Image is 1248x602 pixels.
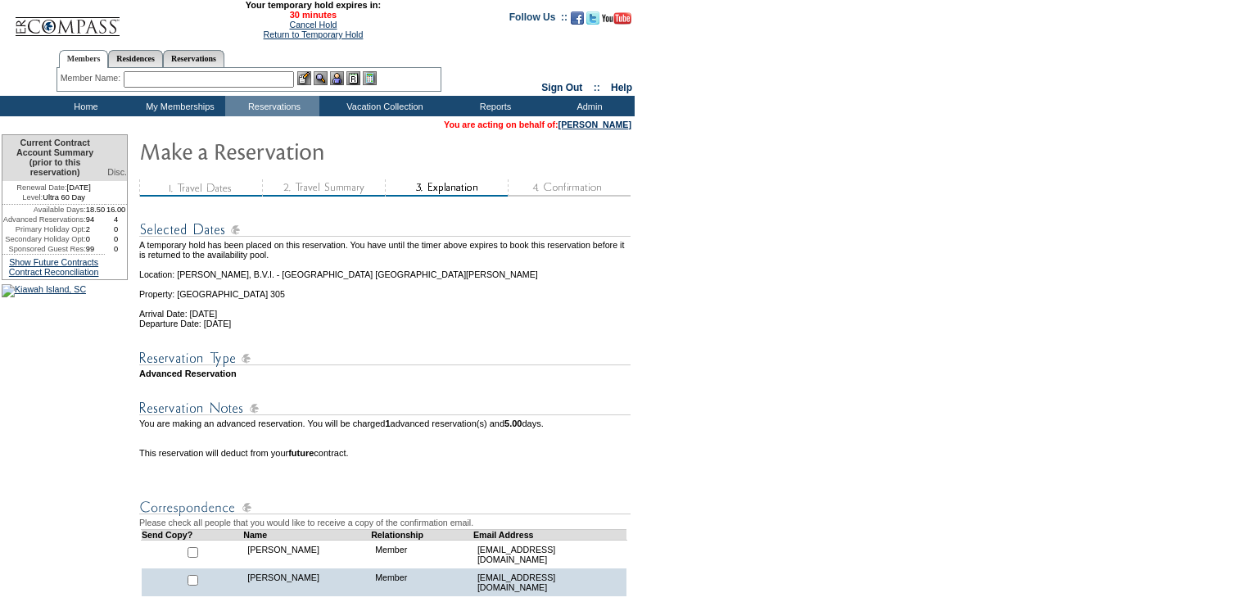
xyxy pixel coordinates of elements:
[163,50,224,67] a: Reservations
[314,71,328,85] img: View
[2,215,86,224] td: Advanced Reservations:
[86,224,106,234] td: 2
[139,279,633,299] td: Property: [GEOGRAPHIC_DATA] 305
[139,398,631,419] img: Reservation Notes
[509,10,567,29] td: Follow Us ::
[139,518,473,527] span: Please check all people that you would like to receive a copy of the confirmation email.
[346,71,360,85] img: Reservations
[594,82,600,93] span: ::
[86,244,106,254] td: 99
[139,448,633,458] td: This reservation will deduct from your contract.
[86,234,106,244] td: 0
[139,348,631,369] img: Reservation Type
[541,82,582,93] a: Sign Out
[105,234,127,244] td: 0
[139,369,633,378] td: Advanced Reservation
[540,96,635,116] td: Admin
[602,12,631,25] img: Subscribe to our YouTube Channel
[105,215,127,224] td: 4
[131,96,225,116] td: My Memberships
[142,529,244,540] td: Send Copy?
[243,540,371,568] td: [PERSON_NAME]
[371,540,473,568] td: Member
[504,419,522,428] b: 5.00
[105,224,127,234] td: 0
[371,529,473,540] td: Relationship
[2,192,105,205] td: Ultra 60 Day
[243,529,371,540] td: Name
[571,16,584,26] a: Become our fan on Facebook
[2,181,105,192] td: [DATE]
[86,215,106,224] td: 94
[508,179,631,197] img: step4_state1.gif
[446,96,540,116] td: Reports
[2,205,86,215] td: Available Days:
[264,29,364,39] a: Return to Temporary Hold
[37,96,131,116] td: Home
[288,448,314,458] b: future
[86,205,106,215] td: 18.50
[385,419,390,428] b: 1
[61,71,124,85] div: Member Name:
[108,50,163,67] a: Residences
[2,284,86,297] img: Kiawah Island, SC
[139,134,467,167] img: Make Reservation
[9,267,99,277] a: Contract Reconciliation
[363,71,377,85] img: b_calculator.gif
[139,419,633,438] td: You are making an advanced reservation. You will be charged advanced reservation(s) and days.
[571,11,584,25] img: Become our fan on Facebook
[297,71,311,85] img: b_edit.gif
[16,183,66,192] span: Renewal Date:
[558,120,631,129] a: [PERSON_NAME]
[139,179,262,197] img: step1_state3.gif
[262,179,385,197] img: step2_state3.gif
[330,71,344,85] img: Impersonate
[139,260,633,279] td: Location: [PERSON_NAME], B.V.I. - [GEOGRAPHIC_DATA] [GEOGRAPHIC_DATA][PERSON_NAME]
[586,11,599,25] img: Follow us on Twitter
[611,82,632,93] a: Help
[289,20,337,29] a: Cancel Hold
[22,192,43,202] span: Level:
[139,240,633,260] td: A temporary hold has been placed on this reservation. You have until the timer above expires to b...
[319,96,446,116] td: Vacation Collection
[473,529,626,540] td: Email Address
[586,16,599,26] a: Follow us on Twitter
[139,319,633,328] td: Departure Date: [DATE]
[225,96,319,116] td: Reservations
[385,179,508,197] img: step3_state2.gif
[14,3,120,37] img: Compass Home
[129,10,497,20] span: 30 minutes
[105,205,127,215] td: 16.00
[473,540,626,568] td: [EMAIL_ADDRESS][DOMAIN_NAME]
[602,16,631,26] a: Subscribe to our YouTube Channel
[473,568,626,596] td: [EMAIL_ADDRESS][DOMAIN_NAME]
[2,135,105,181] td: Current Contract Account Summary (prior to this reservation)
[2,224,86,234] td: Primary Holiday Opt:
[444,120,631,129] span: You are acting on behalf of:
[2,234,86,244] td: Secondary Holiday Opt:
[139,220,631,240] img: Reservation Dates
[243,568,371,596] td: [PERSON_NAME]
[107,167,127,177] span: Disc.
[9,257,98,267] a: Show Future Contracts
[59,50,109,68] a: Members
[371,568,473,596] td: Member
[2,244,86,254] td: Sponsored Guest Res:
[139,299,633,319] td: Arrival Date: [DATE]
[105,244,127,254] td: 0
